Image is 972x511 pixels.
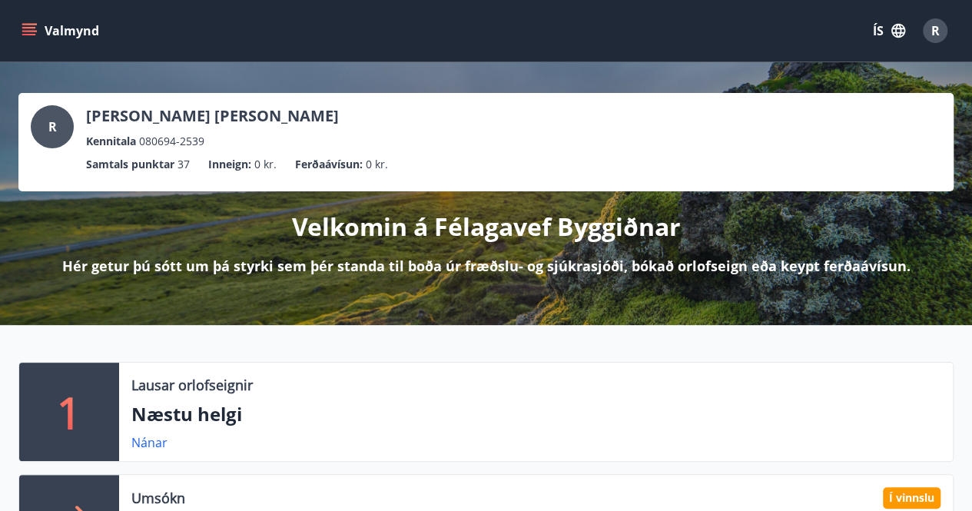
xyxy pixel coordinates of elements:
a: Nánar [131,434,168,451]
p: [PERSON_NAME] [PERSON_NAME] [86,105,339,127]
p: Samtals punktar [86,156,174,173]
p: Næstu helgi [131,401,940,427]
p: Umsókn [131,488,185,508]
p: 1 [57,383,81,441]
button: ÍS [864,17,914,45]
span: 37 [177,156,190,173]
span: 080694-2539 [139,133,204,150]
p: Inneign : [208,156,251,173]
button: R [917,12,954,49]
div: Í vinnslu [883,487,940,509]
button: menu [18,17,105,45]
p: Ferðaávísun : [295,156,363,173]
p: Velkomin á Félagavef Byggiðnar [292,210,681,244]
span: R [931,22,940,39]
p: Lausar orlofseignir [131,375,253,395]
span: 0 kr. [254,156,277,173]
p: Hér getur þú sótt um þá styrki sem þér standa til boða úr fræðslu- og sjúkrasjóði, bókað orlofsei... [62,256,911,276]
span: R [48,118,57,135]
p: Kennitala [86,133,136,150]
span: 0 kr. [366,156,388,173]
